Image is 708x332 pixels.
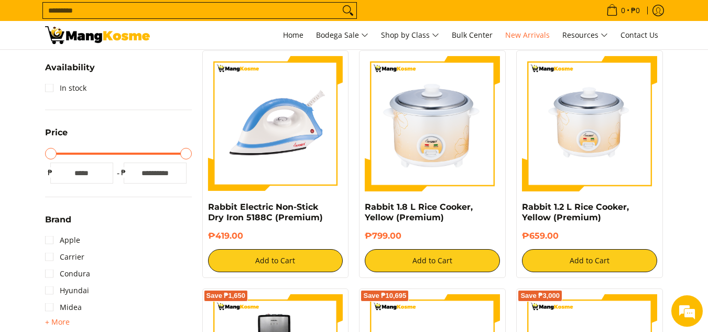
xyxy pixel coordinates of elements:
[452,30,493,40] span: Bulk Center
[522,56,657,191] img: rabbit-1.2-liter-rice-cooker-yellow-full-view-mang-kosme
[45,128,68,137] span: Price
[45,216,71,232] summary: Open
[45,216,71,224] span: Brand
[45,128,68,145] summary: Open
[500,21,555,49] a: New Arrivals
[45,26,150,44] img: New Arrivals: Fresh Release from The Premium Brands l Mang Kosme
[365,249,500,272] button: Add to Cart
[365,202,473,222] a: Rabbit 1.8 L Rice Cooker, Yellow (Premium)
[615,21,663,49] a: Contact Us
[208,202,323,222] a: Rabbit Electric Non-Stick Dry Iron 5188C (Premium)
[365,231,500,241] h6: ₱799.00
[45,265,90,282] a: Condura
[629,7,641,14] span: ₱0
[340,3,356,18] button: Search
[278,21,309,49] a: Home
[172,5,197,30] div: Minimize live chat window
[381,29,439,42] span: Shop by Class
[522,249,657,272] button: Add to Cart
[208,231,343,241] h6: ₱419.00
[208,249,343,272] button: Add to Cart
[208,56,343,191] img: https://mangkosme.com/products/rabbit-electric-non-stick-dry-iron-5188c-class-a
[522,202,629,222] a: Rabbit 1.2 L Rice Cooker, Yellow (Premium)
[363,293,406,299] span: Save ₱10,695
[118,167,129,178] span: ₱
[603,5,643,16] span: •
[562,29,608,42] span: Resources
[365,56,500,191] img: https://mangkosme.com/products/rabbit-1-8-l-rice-cooker-yellow-class-a
[283,30,303,40] span: Home
[45,316,70,328] summary: Open
[316,29,368,42] span: Bodega Sale
[55,59,176,72] div: Leave a message
[154,258,190,272] em: Submit
[5,221,200,258] textarea: Type your message and click 'Submit'
[160,21,663,49] nav: Main Menu
[45,249,84,265] a: Carrier
[557,21,613,49] a: Resources
[45,63,95,72] span: Availability
[45,167,56,178] span: ₱
[45,232,80,249] a: Apple
[620,30,658,40] span: Contact Us
[45,282,89,299] a: Hyundai
[45,80,86,97] a: In stock
[522,231,657,241] h6: ₱659.00
[22,99,183,205] span: We are offline. Please leave us a message.
[376,21,444,49] a: Shop by Class
[446,21,498,49] a: Bulk Center
[45,299,82,316] a: Midea
[311,21,374,49] a: Bodega Sale
[45,318,70,326] span: + More
[505,30,550,40] span: New Arrivals
[45,63,95,80] summary: Open
[206,293,246,299] span: Save ₱1,650
[619,7,627,14] span: 0
[520,293,560,299] span: Save ₱3,000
